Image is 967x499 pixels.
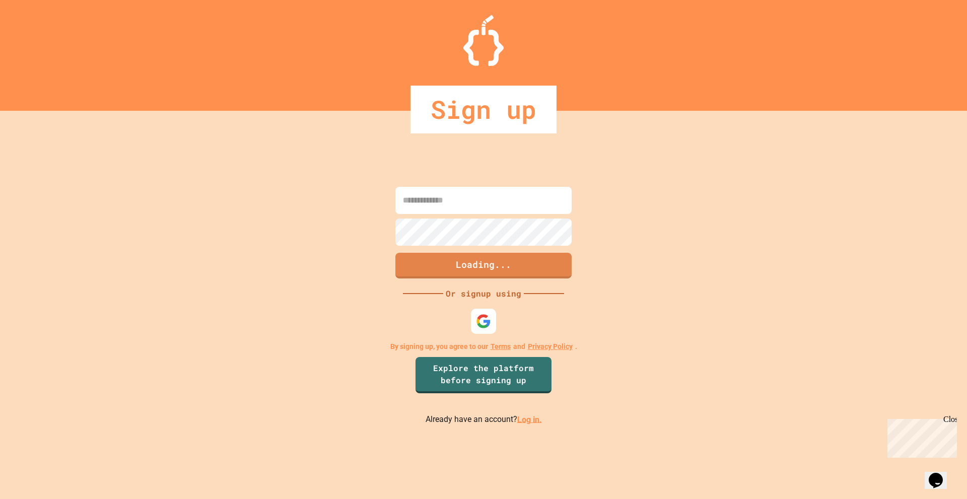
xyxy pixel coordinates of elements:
div: Sign up [410,86,557,133]
iframe: chat widget [883,415,957,458]
img: google-icon.svg [476,314,491,329]
div: Or signup using [443,288,524,300]
a: Terms [491,341,511,352]
img: Logo.svg [463,15,504,66]
a: Privacy Policy [528,341,573,352]
div: Chat with us now!Close [4,4,70,64]
a: Log in. [517,414,542,424]
a: Explore the platform before signing up [416,357,551,393]
iframe: chat widget [925,459,957,489]
p: By signing up, you agree to our and . [390,341,577,352]
button: Loading... [395,253,572,278]
p: Already have an account? [426,413,542,426]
